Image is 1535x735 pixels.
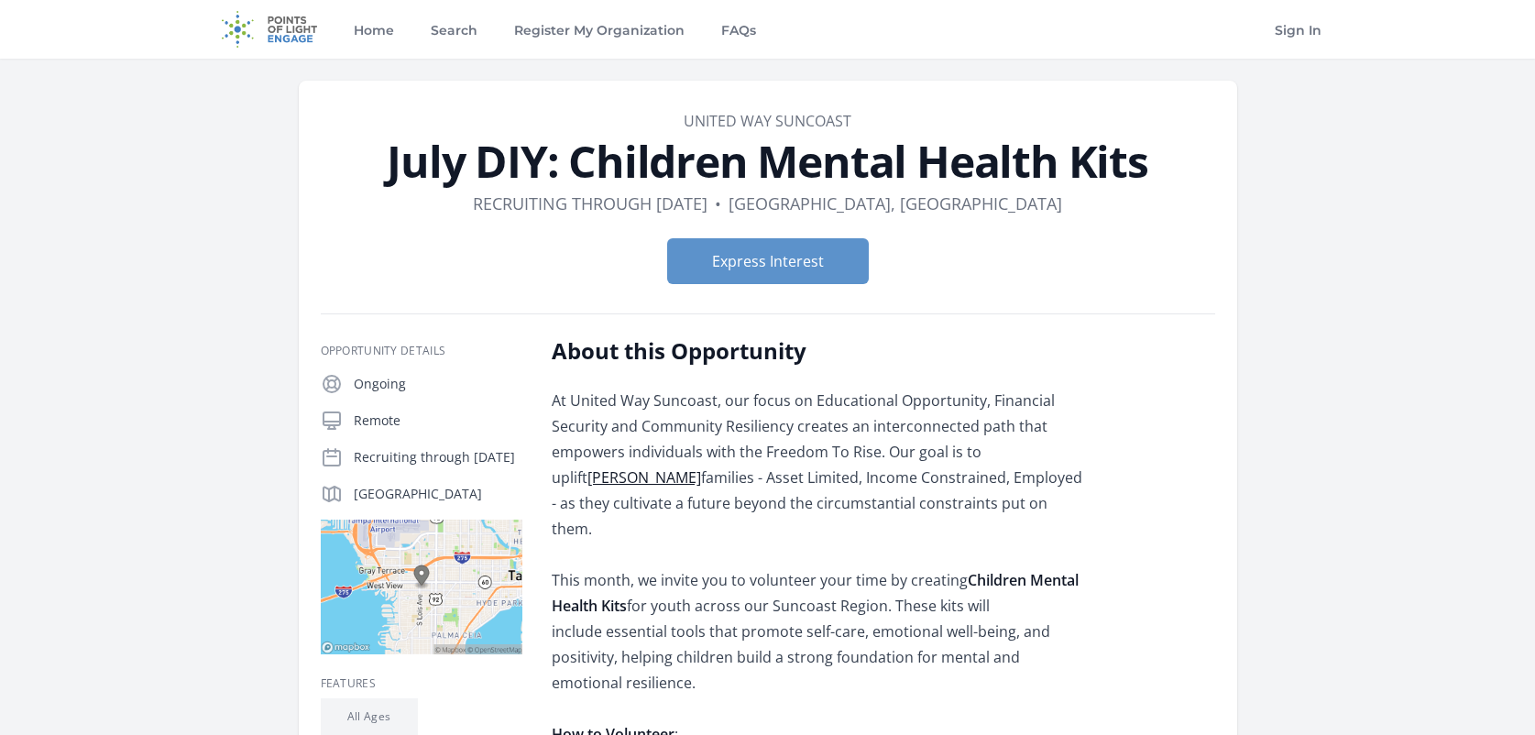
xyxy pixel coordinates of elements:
a: United Way Suncoast [684,111,851,131]
p: Recruiting through [DATE] [354,448,522,466]
h3: Features [321,676,522,691]
p: Remote [354,411,522,430]
h2: About this Opportunity [552,336,1088,366]
h3: Opportunity Details [321,344,522,358]
div: • [715,191,721,216]
p: Ongoing [354,375,522,393]
dd: Recruiting through [DATE] [473,191,707,216]
h1: July DIY: Children Mental Health Kits [321,139,1215,183]
a: [PERSON_NAME] [587,467,701,488]
p: [GEOGRAPHIC_DATA] [354,485,522,503]
button: Express Interest [667,238,869,284]
dd: [GEOGRAPHIC_DATA], [GEOGRAPHIC_DATA] [729,191,1062,216]
li: All Ages [321,698,418,735]
img: Map [321,520,522,654]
